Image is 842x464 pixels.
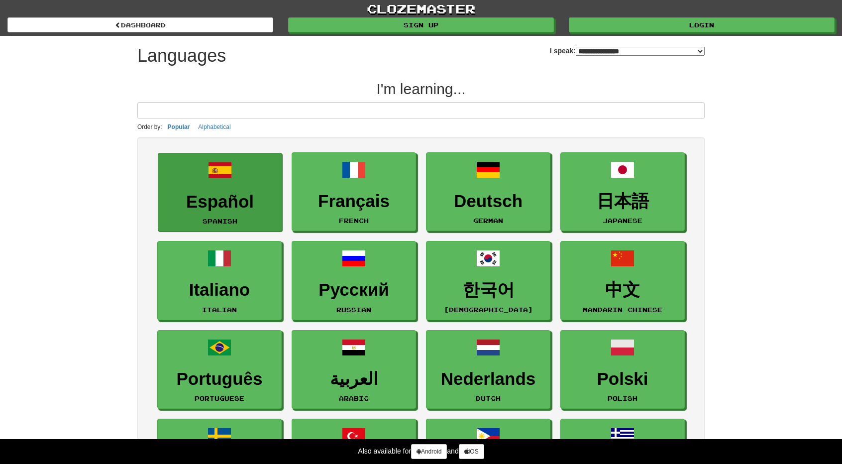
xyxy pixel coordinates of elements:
[203,218,237,225] small: Spanish
[473,217,503,224] small: German
[569,17,835,32] a: Login
[444,306,533,313] small: [DEMOGRAPHIC_DATA]
[157,330,282,409] a: PortuguêsPortuguese
[163,192,277,212] h3: Español
[560,241,685,320] a: 中文Mandarin Chinese
[583,306,662,313] small: Mandarin Chinese
[202,306,237,313] small: Italian
[431,280,545,300] h3: 한국어
[137,46,226,66] h1: Languages
[576,47,705,56] select: I speak:
[137,81,705,97] h2: I'm learning...
[163,280,276,300] h3: Italiano
[165,121,193,132] button: Popular
[157,241,282,320] a: ItalianoItalian
[431,192,545,211] h3: Deutsch
[339,395,369,402] small: Arabic
[560,330,685,409] a: PolskiPolish
[336,306,371,313] small: Russian
[163,369,276,389] h3: Português
[550,46,705,56] label: I speak:
[566,280,679,300] h3: 中文
[426,330,550,409] a: NederlandsDutch
[411,444,447,459] a: Android
[431,369,545,389] h3: Nederlands
[195,121,233,132] button: Alphabetical
[292,241,416,320] a: РусскийRussian
[297,280,411,300] h3: Русский
[608,395,637,402] small: Polish
[137,123,162,130] small: Order by:
[560,152,685,232] a: 日本語Japanese
[7,17,273,32] a: dashboard
[426,152,550,232] a: DeutschGerman
[603,217,642,224] small: Japanese
[566,369,679,389] h3: Polski
[297,369,411,389] h3: العربية
[566,192,679,211] h3: 日本語
[292,330,416,409] a: العربيةArabic
[426,241,550,320] a: 한국어[DEMOGRAPHIC_DATA]
[158,153,282,232] a: EspañolSpanish
[288,17,554,32] a: Sign up
[195,395,244,402] small: Portuguese
[339,217,369,224] small: French
[459,444,484,459] a: iOS
[292,152,416,232] a: FrançaisFrench
[297,192,411,211] h3: Français
[476,395,501,402] small: Dutch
